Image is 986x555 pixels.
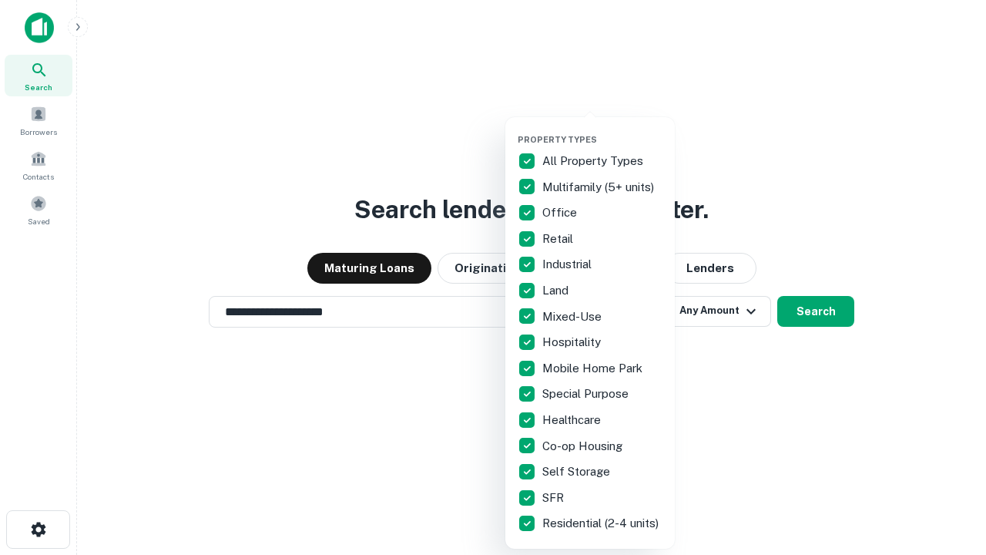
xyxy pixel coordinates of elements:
p: Retail [542,230,576,248]
p: Self Storage [542,462,613,481]
iframe: Chat Widget [909,432,986,506]
p: Multifamily (5+ units) [542,178,657,197]
p: Industrial [542,255,595,274]
p: Healthcare [542,411,604,429]
p: Land [542,281,572,300]
span: Property Types [518,135,597,144]
p: Mixed-Use [542,308,605,326]
p: All Property Types [542,152,646,170]
p: Residential (2-4 units) [542,514,662,533]
p: Office [542,203,580,222]
p: Special Purpose [542,385,632,403]
p: Co-op Housing [542,437,625,456]
p: Hospitality [542,333,604,351]
p: SFR [542,489,567,507]
p: Mobile Home Park [542,359,646,378]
